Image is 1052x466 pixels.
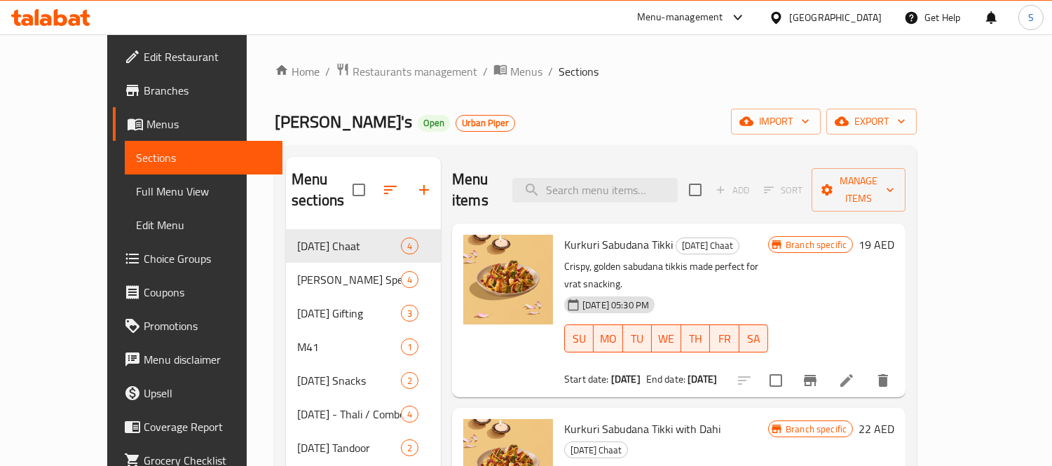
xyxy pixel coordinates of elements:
span: 2 [402,374,418,388]
div: Navratri Chaat [297,238,401,254]
a: Choice Groups [113,242,283,275]
div: Navratri Snacks [297,372,401,389]
div: [DATE] Chaat4 [286,229,441,263]
a: Coverage Report [113,410,283,444]
button: WE [652,324,681,352]
a: Edit Menu [125,208,283,242]
span: Sort sections [374,173,407,207]
span: Sections [559,63,599,80]
span: S [1028,10,1034,25]
h6: 19 AED [859,235,894,254]
span: M41 [297,338,401,355]
div: items [401,406,418,423]
span: [DATE] Chaat [297,238,401,254]
span: MO [599,329,617,349]
span: [DATE] Chaat [676,238,739,254]
span: Edit Restaurant [144,48,272,65]
span: SU [571,329,588,349]
span: 4 [402,240,418,253]
button: Branch-specific-item [793,364,827,397]
span: [DATE] Chaat [565,442,627,458]
span: [DATE] Tandoor [297,439,401,456]
a: Sections [125,141,283,174]
a: Full Menu View [125,174,283,208]
img: Kurkuri Sabudana Tikki [463,235,553,324]
span: 4 [402,273,418,287]
span: Manage items [823,172,894,207]
p: Crispy, golden sabudana tikkis made perfect for vrat snacking. [564,258,768,293]
span: Branch specific [780,423,852,436]
span: [DATE] Snacks [297,372,401,389]
span: Menu disclaimer [144,351,272,368]
span: 3 [402,307,418,320]
button: MO [594,324,622,352]
span: Select all sections [344,175,374,205]
button: SU [564,324,594,352]
li: / [483,63,488,80]
span: [DATE] - Thali / Combos [297,406,401,423]
li: / [325,63,330,80]
div: Open [418,115,450,132]
button: import [731,109,821,135]
span: TU [629,329,646,349]
b: [DATE] [611,370,641,388]
a: Branches [113,74,283,107]
a: Upsell [113,376,283,410]
span: WE [657,329,675,349]
span: [PERSON_NAME] Special [297,271,401,288]
div: Karwa Chauth Special [297,271,401,288]
span: FR [716,329,733,349]
span: End date: [646,370,685,388]
span: Kurkuri Sabudana Tikki with Dahi [564,418,720,439]
a: Restaurants management [336,62,477,81]
span: Select to update [761,366,791,395]
button: TU [623,324,652,352]
a: Home [275,63,320,80]
div: [DATE] Snacks2 [286,364,441,397]
span: Edit Menu [136,217,272,233]
span: Branch specific [780,238,852,252]
button: export [826,109,917,135]
span: Sections [136,149,272,166]
button: TH [681,324,710,352]
span: [DATE] Gifting [297,305,401,322]
h2: Menu sections [292,169,353,211]
button: FR [710,324,739,352]
span: [DATE] 05:30 PM [577,299,655,312]
span: Open [418,117,450,129]
span: Choice Groups [144,250,272,267]
button: SA [739,324,768,352]
span: Branches [144,82,272,99]
div: [DATE] Tandoor2 [286,431,441,465]
span: Restaurants management [353,63,477,80]
span: 4 [402,408,418,421]
span: Coupons [144,284,272,301]
a: Menus [113,107,283,141]
span: Select section first [755,179,812,201]
a: Coupons [113,275,283,309]
a: Menus [493,62,542,81]
h6: 22 AED [859,419,894,439]
button: Manage items [812,168,906,212]
span: SA [745,329,763,349]
span: TH [687,329,704,349]
span: Select section [681,175,710,205]
span: import [742,113,810,130]
div: [GEOGRAPHIC_DATA] [789,10,882,25]
div: Navratri Tandoor [297,439,401,456]
a: Promotions [113,309,283,343]
div: items [401,439,418,456]
div: Menu-management [637,9,723,26]
span: Full Menu View [136,183,272,200]
span: export [838,113,906,130]
span: Menus [510,63,542,80]
span: 1 [402,341,418,354]
div: Navratri - Thali / Combos [297,406,401,423]
button: delete [866,364,900,397]
a: Menu disclaimer [113,343,283,376]
div: [DATE] - Thali / Combos4 [286,397,441,431]
span: Upsell [144,385,272,402]
div: items [401,372,418,389]
div: items [401,338,418,355]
